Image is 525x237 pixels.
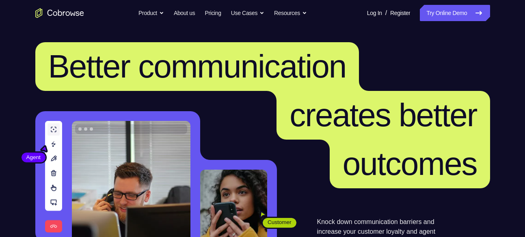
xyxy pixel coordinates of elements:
[274,5,307,21] button: Resources
[343,146,477,182] span: outcomes
[420,5,490,21] a: Try Online Demo
[390,5,410,21] a: Register
[174,5,195,21] a: About us
[231,5,264,21] button: Use Cases
[48,48,346,84] span: Better communication
[367,5,382,21] a: Log In
[35,8,84,18] a: Go to the home page
[138,5,164,21] button: Product
[205,5,221,21] a: Pricing
[385,8,387,18] span: /
[290,97,477,133] span: creates better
